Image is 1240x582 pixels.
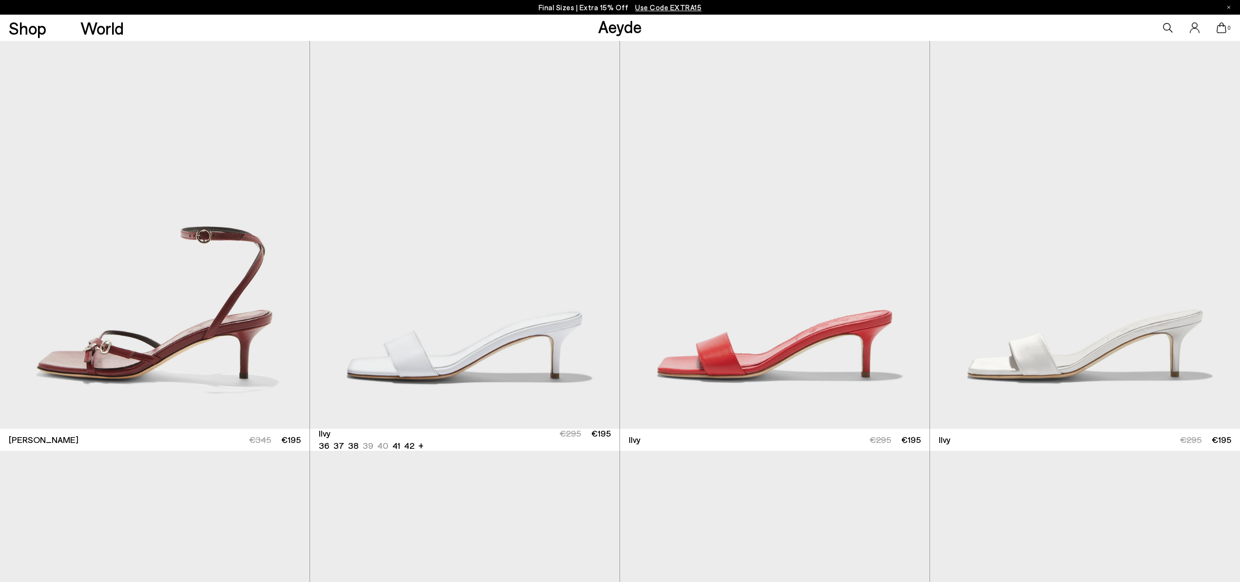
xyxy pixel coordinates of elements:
[1180,434,1201,445] span: €295
[348,440,359,452] li: 38
[1226,25,1231,31] span: 0
[1212,434,1231,445] span: €195
[930,429,1240,451] a: Ilvy €295 €195
[591,428,611,439] span: €195
[1217,22,1226,33] a: 0
[404,440,414,452] li: 42
[80,20,124,37] a: World
[930,40,1240,428] img: Ilvy Satin Mules
[310,40,620,428] div: 1 / 6
[392,440,400,452] li: 41
[620,40,930,428] img: Ilvy Leather Mules
[249,434,271,445] span: €345
[539,1,702,14] p: Final Sizes | Extra 15% Off
[310,40,620,428] img: Ilvy Leather Mules
[9,20,46,37] a: Shop
[939,434,950,446] span: Ilvy
[319,440,329,452] li: 36
[598,16,642,37] a: Aeyde
[310,429,620,451] a: Ilvy 36 37 38 39 40 41 42 + €295 €195
[281,434,301,445] span: €195
[635,3,701,12] span: Navigate to /collections/ss25-final-sizes
[629,434,640,446] span: Ilvy
[333,440,344,452] li: 37
[870,434,891,445] span: €295
[319,440,411,452] ul: variant
[620,429,930,451] a: Ilvy €295 €195
[418,439,424,452] li: +
[901,434,921,445] span: €195
[319,427,330,440] span: Ilvy
[560,428,581,439] span: €295
[310,40,620,428] a: Next slide Previous slide
[9,434,78,446] span: [PERSON_NAME]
